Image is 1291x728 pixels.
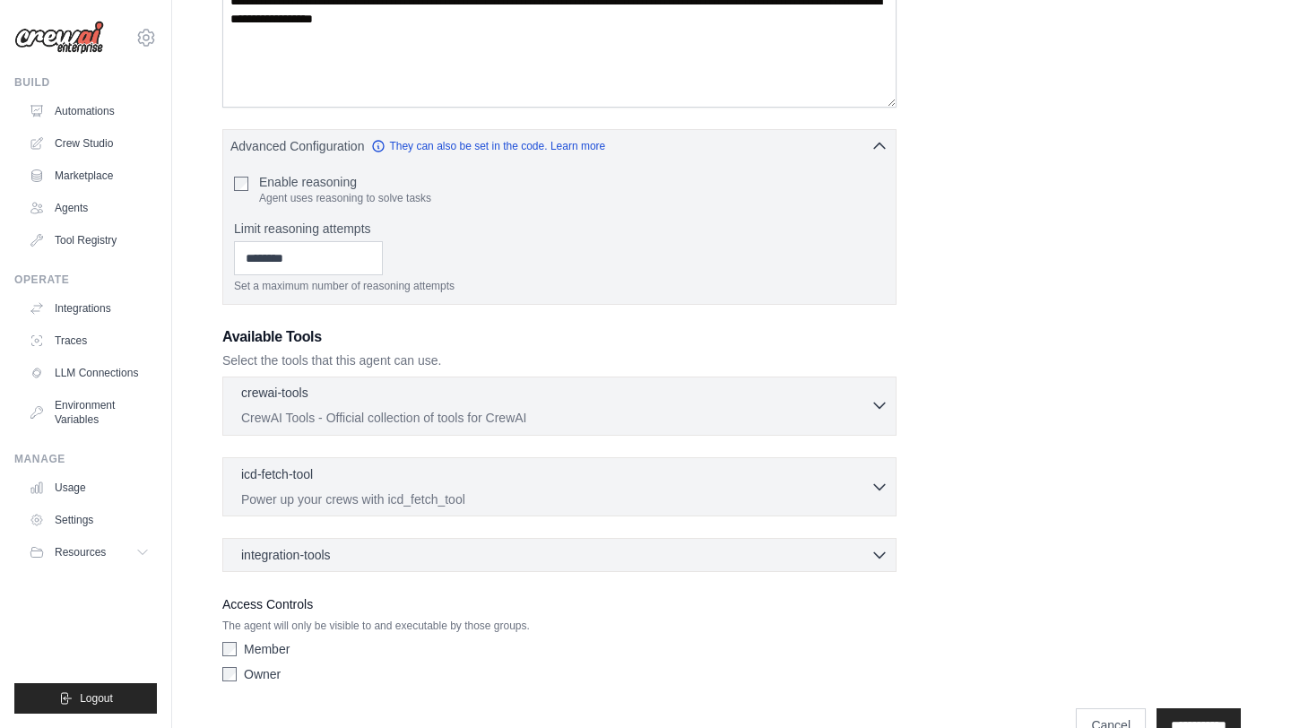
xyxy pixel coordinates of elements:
[241,409,871,427] p: CrewAI Tools - Official collection of tools for CrewAI
[241,465,313,483] p: icd-fetch-tool
[230,546,888,564] button: integration-tools
[230,465,888,508] button: icd-fetch-tool Power up your crews with icd_fetch_tool
[14,452,157,466] div: Manage
[22,326,157,355] a: Traces
[22,129,157,158] a: Crew Studio
[244,640,290,658] label: Member
[22,391,157,434] a: Environment Variables
[230,137,364,155] span: Advanced Configuration
[230,384,888,427] button: crewai-tools CrewAI Tools - Official collection of tools for CrewAI
[55,545,106,559] span: Resources
[259,173,431,191] label: Enable reasoning
[244,665,281,683] label: Owner
[22,97,157,126] a: Automations
[259,191,431,205] p: Agent uses reasoning to solve tasks
[22,538,157,567] button: Resources
[80,691,113,706] span: Logout
[222,594,897,615] label: Access Controls
[241,546,331,564] span: integration-tools
[223,130,896,162] button: Advanced Configuration They can also be set in the code. Learn more
[22,161,157,190] a: Marketplace
[222,326,897,348] h3: Available Tools
[241,490,871,508] p: Power up your crews with icd_fetch_tool
[222,619,897,633] p: The agent will only be visible to and executable by those groups.
[234,279,885,293] p: Set a maximum number of reasoning attempts
[14,273,157,287] div: Operate
[22,294,157,323] a: Integrations
[22,473,157,502] a: Usage
[222,351,897,369] p: Select the tools that this agent can use.
[22,194,157,222] a: Agents
[371,139,605,153] a: They can also be set in the code. Learn more
[234,220,885,238] label: Limit reasoning attempts
[14,75,157,90] div: Build
[22,359,157,387] a: LLM Connections
[241,384,308,402] p: crewai-tools
[14,683,157,714] button: Logout
[22,506,157,534] a: Settings
[14,21,104,55] img: Logo
[22,226,157,255] a: Tool Registry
